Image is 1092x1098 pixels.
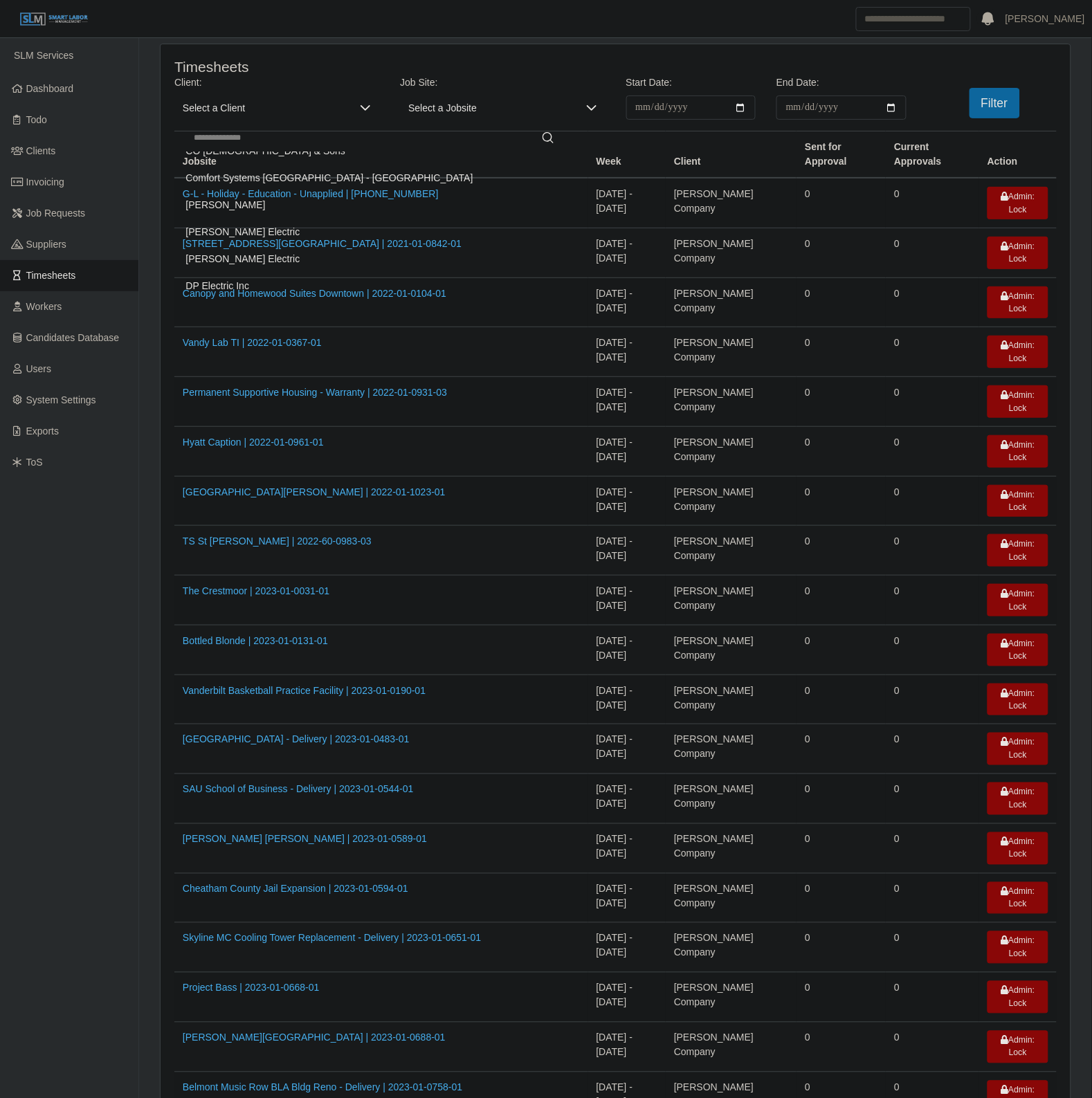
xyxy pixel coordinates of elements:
[886,873,979,923] td: 0
[588,178,666,228] td: [DATE] - [DATE]
[19,12,89,27] img: SLM Logo
[26,83,74,94] span: Dashboard
[886,476,979,526] td: 0
[588,724,666,774] td: [DATE] - [DATE]
[988,485,1048,518] button: Admin: Lock
[588,327,666,377] td: [DATE] - [DATE]
[886,526,979,576] td: 0
[797,923,886,973] td: 0
[797,228,886,277] td: 0
[797,625,886,675] td: 0
[174,58,530,75] h4: Timesheets
[797,973,886,1023] td: 0
[886,576,979,625] td: 0
[1001,688,1035,711] span: Admin: Lock
[886,131,979,179] th: Current Approvals
[988,286,1048,319] button: Admin: Lock
[588,576,666,625] td: [DATE] - [DATE]
[797,526,886,576] td: 0
[588,277,666,327] td: [DATE] - [DATE]
[588,923,666,973] td: [DATE] - [DATE]
[988,882,1048,915] button: Admin: Lock
[797,873,886,923] td: 0
[26,426,59,437] span: Exports
[797,724,886,774] td: 0
[886,277,979,327] td: 0
[178,300,571,326] li: East Carolina Mechanical
[797,1022,886,1072] td: 0
[988,187,1048,219] button: Admin: Lock
[886,973,979,1023] td: 0
[186,306,296,320] span: East Carolina Mechanical
[183,536,372,547] a: TS St [PERSON_NAME] | 2022-60-0983-03
[797,377,886,427] td: 0
[183,437,324,448] a: Hyatt Caption | 2022-01-0961-01
[26,332,120,343] span: Candidates Database
[26,301,62,312] span: Workers
[797,178,886,228] td: 0
[1001,1036,1035,1058] span: Admin: Lock
[178,165,571,191] li: Comfort Systems USA - Central TX
[588,625,666,675] td: [DATE] - [DATE]
[988,435,1048,468] button: Admin: Lock
[588,377,666,427] td: [DATE] - [DATE]
[588,526,666,576] td: [DATE] - [DATE]
[666,973,797,1023] td: [PERSON_NAME] Company
[1001,787,1035,809] span: Admin: Lock
[178,273,571,299] li: DP Electric Inc
[178,219,571,245] li: Dodd Electric
[1001,291,1035,313] span: Admin: Lock
[797,426,886,476] td: 0
[797,327,886,377] td: 0
[988,981,1048,1014] button: Admin: Lock
[886,675,979,724] td: 0
[988,733,1048,765] button: Admin: Lock
[886,774,979,824] td: 0
[174,95,352,120] span: Select a Client
[988,684,1048,716] button: Admin: Lock
[26,363,52,374] span: Users
[174,75,202,90] label: Client:
[26,270,76,281] span: Timesheets
[588,973,666,1023] td: [DATE] - [DATE]
[178,192,571,218] li: CS Erickson
[886,724,979,774] td: 0
[186,252,300,266] span: [PERSON_NAME] Electric
[666,526,797,576] td: [PERSON_NAME] Company
[183,387,447,398] a: Permanent Supportive Housing - Warranty | 2022-01-0931-03
[666,228,797,277] td: [PERSON_NAME] Company
[666,923,797,973] td: [PERSON_NAME] Company
[988,237,1048,269] button: Admin: Lock
[183,635,328,646] a: Bottled Blonde | 2023-01-0131-01
[588,873,666,923] td: [DATE] - [DATE]
[178,138,571,164] li: CO Christian & Sons
[797,774,886,824] td: 0
[988,832,1048,865] button: Admin: Lock
[970,88,1020,118] button: Filter
[666,426,797,476] td: [PERSON_NAME] Company
[886,823,979,873] td: 0
[776,75,819,90] label: End Date:
[988,584,1048,616] button: Admin: Lock
[1001,837,1035,859] span: Admin: Lock
[666,675,797,724] td: [PERSON_NAME] Company
[178,246,571,272] li: Dotson Electric
[1001,539,1035,561] span: Admin: Lock
[988,534,1048,567] button: Admin: Lock
[26,176,64,187] span: Invoicing
[797,675,886,724] td: 0
[886,327,979,377] td: 0
[183,1082,462,1093] a: Belmont Music Row BLA Bldg Reno - Delivery | 2023-01-0758-01
[666,774,797,824] td: [PERSON_NAME] Company
[1001,936,1035,958] span: Admin: Lock
[856,7,971,31] input: Search
[400,75,437,90] label: Job Site:
[666,476,797,526] td: [PERSON_NAME] Company
[797,277,886,327] td: 0
[666,625,797,675] td: [PERSON_NAME] Company
[797,131,886,179] th: Sent for Approval
[666,1022,797,1072] td: [PERSON_NAME] Company
[1001,589,1035,611] span: Admin: Lock
[666,327,797,377] td: [PERSON_NAME] Company
[666,178,797,228] td: [PERSON_NAME] Company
